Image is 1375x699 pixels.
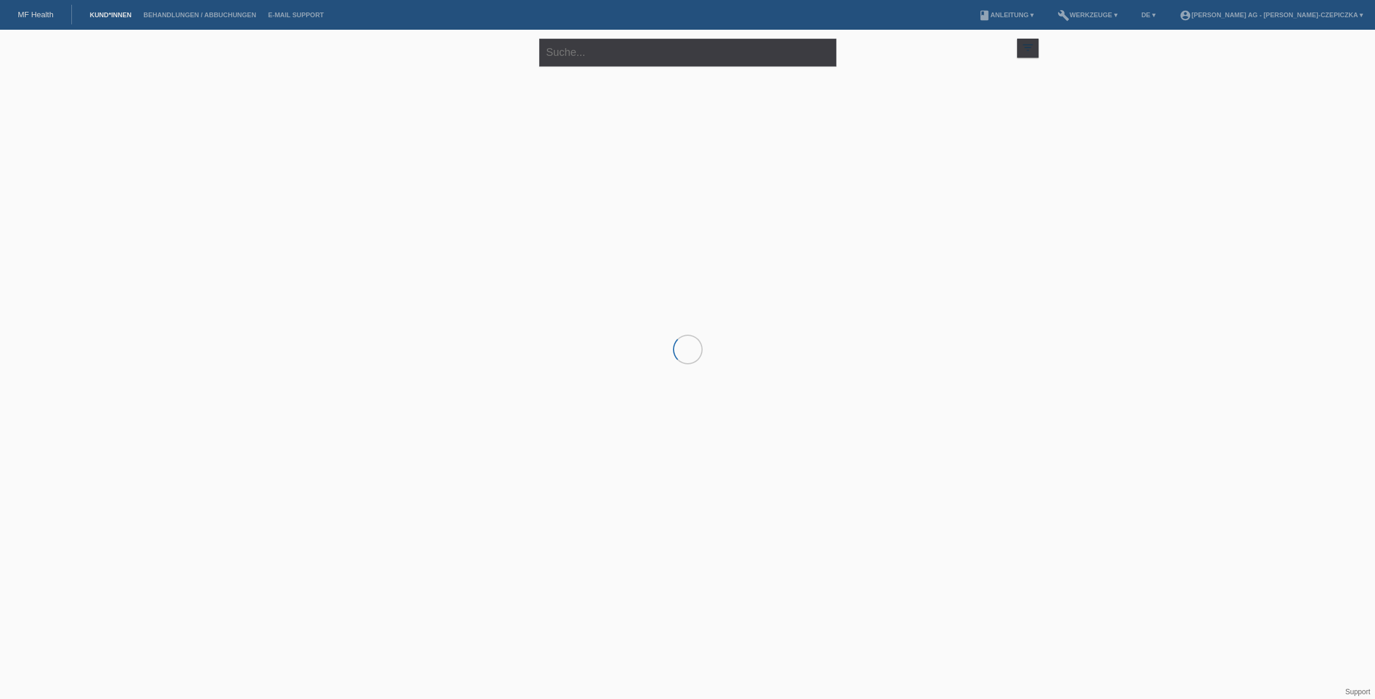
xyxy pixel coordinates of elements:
i: build [1058,10,1069,21]
a: Support [1345,688,1370,696]
i: account_circle [1179,10,1191,21]
a: Behandlungen / Abbuchungen [137,11,262,18]
i: filter_list [1021,41,1034,54]
a: DE ▾ [1135,11,1162,18]
input: Suche... [539,39,836,67]
a: MF Health [18,10,54,19]
a: buildWerkzeuge ▾ [1052,11,1124,18]
a: Kund*innen [84,11,137,18]
i: book [978,10,990,21]
a: bookAnleitung ▾ [973,11,1040,18]
a: account_circle[PERSON_NAME] AG - [PERSON_NAME]-Czepiczka ▾ [1173,11,1369,18]
a: E-Mail Support [262,11,330,18]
